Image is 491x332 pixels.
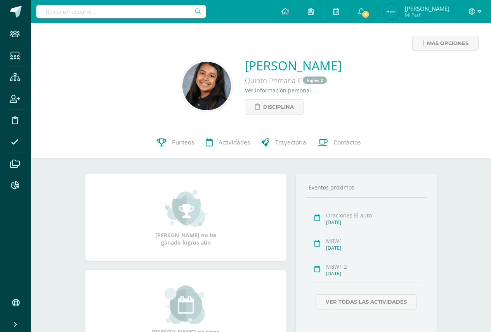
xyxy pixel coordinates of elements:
[245,74,342,87] div: Quinto Primaria C
[263,100,294,114] span: Disciplina
[326,245,424,251] div: [DATE]
[219,139,250,147] span: Actividades
[361,10,370,19] span: 6
[245,87,316,94] a: Ver información personal...
[245,57,342,74] a: [PERSON_NAME]
[275,139,306,147] span: Trayectoria
[316,294,417,309] a: Ver todas las actividades
[172,139,194,147] span: Punteos
[147,189,225,246] div: [PERSON_NAME] no ha ganado logros aún
[151,127,200,158] a: Punteos
[412,36,479,51] a: Más opciones
[405,5,449,12] span: [PERSON_NAME]
[245,99,304,115] a: Disciplina
[326,270,424,277] div: [DATE]
[256,127,312,158] a: Trayectoria
[182,62,231,110] img: f24d16043f392997bc975de884a0cae3.png
[36,5,206,18] input: Busca un usuario...
[326,212,424,219] div: Oraciones El auto
[405,12,449,18] span: Mi Perfil
[326,263,424,270] div: M8W1,2
[326,237,424,245] div: M8W1
[383,4,399,19] img: 8986ee2968fb0eee435837f5fb0f8960.png
[427,36,468,50] span: Más opciones
[312,127,366,158] a: Contactos
[165,285,207,324] img: event_small.png
[200,127,256,158] a: Actividades
[333,139,361,147] span: Contactos
[326,219,424,226] div: [DATE]
[303,76,327,84] a: Ingles 2
[165,189,207,228] img: achievement_small.png
[305,184,427,191] div: Eventos próximos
